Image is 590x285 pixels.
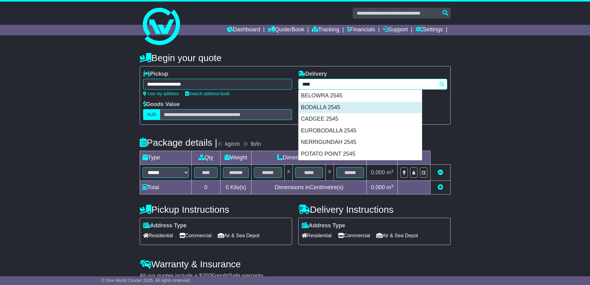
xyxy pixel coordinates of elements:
span: 250 [202,273,212,279]
label: Address Type [143,222,187,229]
h4: Pickup Instructions [140,204,292,215]
div: BODALLA 2545 [299,102,422,114]
td: Type [140,151,191,165]
div: POTATO POINT 2545 [299,148,422,160]
a: Search address book [185,91,230,96]
h4: Delivery Instructions [298,204,451,215]
span: m [387,169,394,176]
td: x [326,165,334,181]
label: AUD [143,109,160,120]
span: Commercial [179,231,212,240]
div: All our quotes include a $ FreightSafe warranty. [140,273,451,279]
span: Air & Sea Depot [218,231,260,240]
td: Kilo(s) [220,181,251,194]
a: Support [383,25,408,35]
a: Add new item [438,184,443,190]
div: NERRIGUNDAH 2545 [299,136,422,148]
td: Total [140,181,191,194]
sup: 3 [391,169,394,173]
a: Financials [347,25,375,35]
sup: 3 [391,184,394,188]
div: EUROBODALLA 2545 [299,125,422,137]
span: 0.000 [371,184,385,190]
span: 0.000 [371,169,385,176]
span: Air & Sea Depot [376,231,418,240]
span: © One World Courier 2025. All rights reserved. [102,278,191,283]
a: Use my address [143,91,179,96]
h4: Begin your quote [140,53,451,63]
div: BELOWRA 2545 [299,90,422,102]
span: Residential [143,231,173,240]
div: CADGEE 2545 [299,113,422,125]
a: Remove this item [438,169,443,176]
td: Dimensions (L x W x H) [251,151,367,165]
typeahead: Please provide city [298,79,447,90]
td: x [285,165,293,181]
td: 0 [191,181,220,194]
label: Goods Value [143,101,180,108]
h4: Warranty & Insurance [140,259,451,269]
a: Settings [416,25,443,35]
a: Dashboard [227,25,260,35]
a: Quote/Book [268,25,304,35]
label: kg/cm [225,141,240,148]
span: 0 [225,184,229,190]
label: Delivery [298,71,327,78]
td: Dimensions in Centimetre(s) [251,181,367,194]
label: Pickup [143,71,168,78]
span: m [387,184,394,190]
td: Qty [191,151,220,165]
td: Weight [220,151,251,165]
label: lb/in [251,141,261,148]
h4: Package details | [140,137,217,148]
span: Commercial [338,231,370,240]
a: Tracking [312,25,339,35]
span: Residential [302,231,332,240]
label: Address Type [302,222,345,229]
